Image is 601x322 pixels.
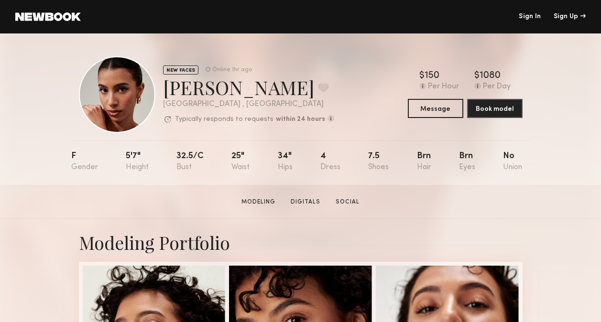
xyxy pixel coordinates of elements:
[126,152,149,172] div: 5'7"
[287,198,324,206] a: Digitals
[519,13,541,20] a: Sign In
[176,152,204,172] div: 32.5/c
[278,152,293,172] div: 34"
[483,83,511,91] div: Per Day
[368,152,389,172] div: 7.5
[474,71,480,81] div: $
[71,152,98,172] div: F
[554,13,586,20] div: Sign Up
[163,65,198,75] div: NEW FACES
[467,99,523,118] button: Book model
[428,83,459,91] div: Per Hour
[480,71,501,81] div: 1080
[79,230,523,254] div: Modeling Portfolio
[408,99,463,118] button: Message
[175,116,273,123] p: Typically responds to requests
[163,100,334,108] div: [GEOGRAPHIC_DATA] , [GEOGRAPHIC_DATA]
[417,152,431,172] div: Brn
[320,152,340,172] div: 4
[212,67,252,73] div: Online 1hr ago
[425,71,439,81] div: 150
[503,152,522,172] div: No
[276,116,325,123] b: within 24 hours
[231,152,250,172] div: 25"
[459,152,475,172] div: Brn
[163,75,334,100] div: [PERSON_NAME]
[238,198,279,206] a: Modeling
[332,198,363,206] a: Social
[419,71,425,81] div: $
